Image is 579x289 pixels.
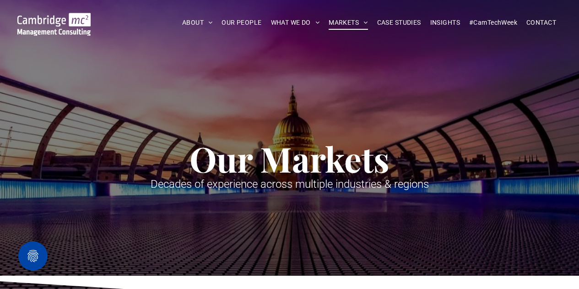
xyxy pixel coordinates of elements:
[189,136,390,181] span: Our Markets
[324,16,372,30] a: MARKETS
[151,178,429,191] span: Decades of experience across multiple industries & regions
[178,16,217,30] a: ABOUT
[426,16,465,30] a: INSIGHTS
[465,16,522,30] a: #CamTechWeek
[17,14,91,24] a: Your Business Transformed | Cambridge Management Consulting
[522,16,561,30] a: CONTACT
[266,16,325,30] a: WHAT WE DO
[217,16,266,30] a: OUR PEOPLE
[373,16,426,30] a: CASE STUDIES
[17,13,91,36] img: Cambridge MC Logo, Telecoms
